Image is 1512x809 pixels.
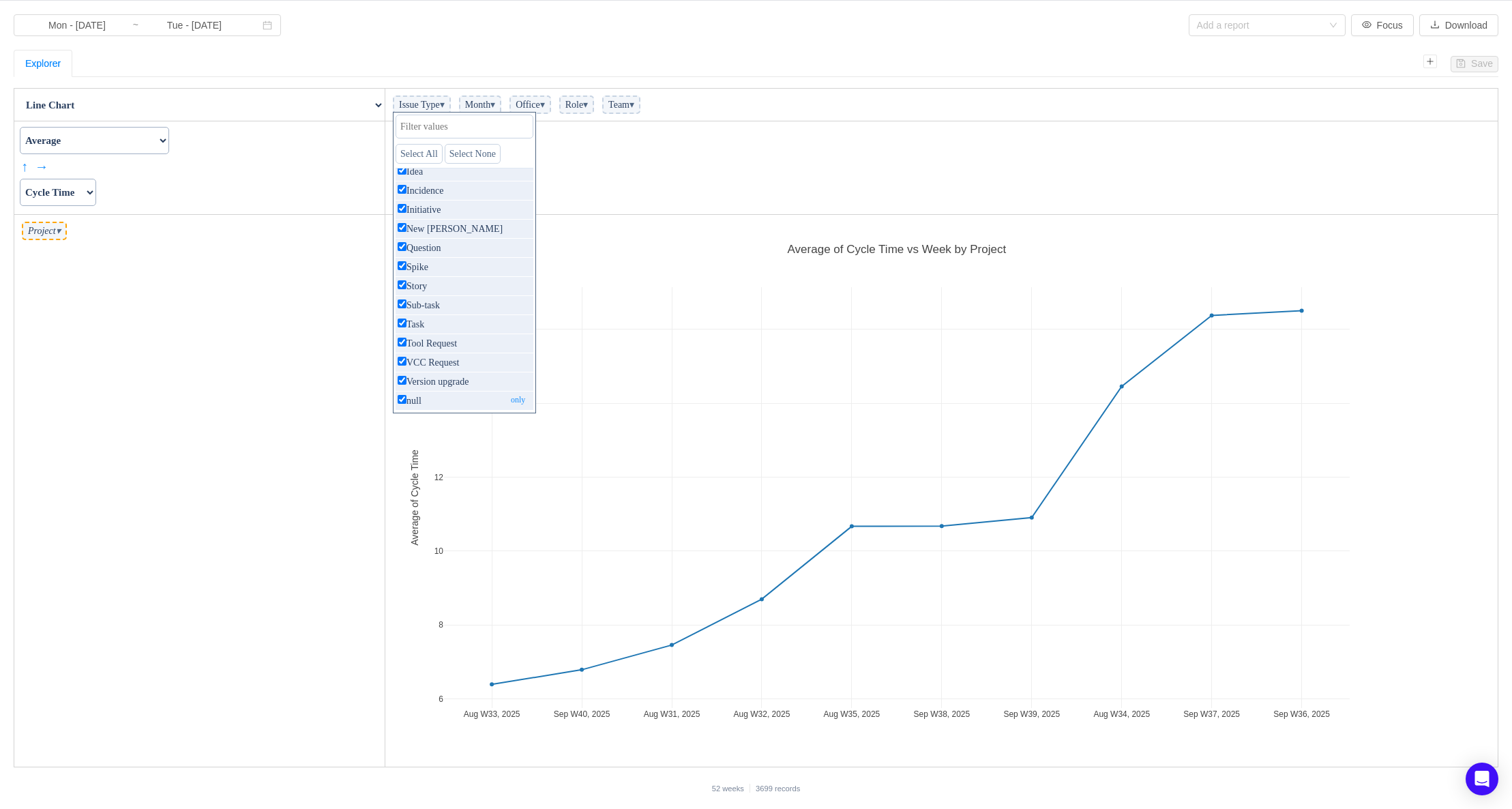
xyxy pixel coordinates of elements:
[602,95,640,114] span: Team
[396,277,533,295] p: Story
[396,201,533,219] p: Initiative
[393,95,451,114] span: Issue Type
[396,181,533,200] p: Incidence
[559,95,594,114] span: Role
[396,115,533,138] input: Filter values
[1197,18,1322,32] div: Add a report
[396,334,533,353] p: Tool Request
[21,156,31,177] a: ↑
[629,100,634,110] span: ▾
[1419,14,1498,36] button: icon: downloadDownload
[396,258,533,276] p: Spike
[1466,763,1498,795] div: Open Intercom Messenger
[396,239,533,257] p: Question
[263,20,272,30] i: icon: calendar
[459,95,501,114] span: Month
[35,156,45,177] a: →
[1451,56,1498,72] button: icon: saveSave
[445,144,501,164] a: Select None
[583,100,588,110] span: ▾
[22,18,132,33] input: Start date
[25,50,61,76] div: Explorer
[1351,14,1414,36] button: icon: eyeFocus
[396,296,533,314] p: Sub-task
[396,392,533,410] p: null
[396,220,533,238] p: New [PERSON_NAME]
[1423,55,1437,68] i: icon: plus
[22,222,67,240] span: Project
[712,784,744,793] small: 52 weeks
[396,353,533,372] p: VCC Request
[396,315,533,334] p: Task
[396,372,533,391] p: Version upgrade
[509,95,551,114] span: Office
[396,162,533,181] p: Idea
[440,100,445,110] span: ▾
[540,100,545,110] span: ▾
[139,18,250,33] input: End date
[56,226,61,236] span: ▾
[507,394,531,406] a: only
[490,100,495,110] span: ▾
[756,784,800,793] small: 3699 records
[1329,21,1337,31] i: icon: down
[396,144,443,164] a: Select All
